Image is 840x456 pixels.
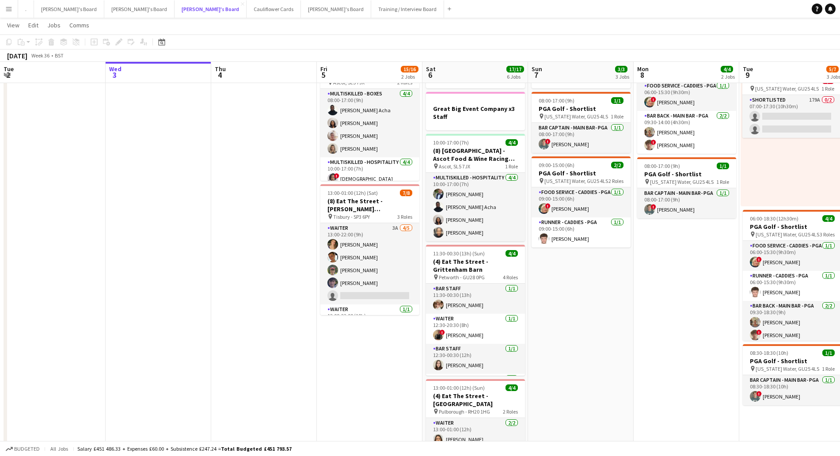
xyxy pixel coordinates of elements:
[651,140,656,145] span: !
[756,391,762,396] span: !
[320,65,327,73] span: Fri
[615,66,627,72] span: 3/3
[433,139,469,146] span: 10:00-17:00 (7h)
[532,156,631,247] app-job-card: 09:00-15:00 (6h)2/2PGA Golf - Shortlist [US_STATE] Water, GU25 4LS2 RolesFood Service - Caddies -...
[18,0,34,18] button: .
[301,0,371,18] button: [PERSON_NAME]'s Board
[320,157,419,226] app-card-role: Multiskilled - Hospitality4/410:00-17:00 (7h)![DEMOGRAPHIC_DATA]
[532,123,631,153] app-card-role: Bar Captain - Main Bar- PGA1/108:00-17:00 (9h)![PERSON_NAME]
[545,139,551,144] span: !
[108,70,122,80] span: 3
[327,190,378,196] span: 13:00-01:00 (12h) (Sat)
[69,21,89,29] span: Comms
[439,274,485,281] span: Petworth - GU28 0PG
[532,217,631,247] app-card-role: Runner - Caddies - PGA1/109:00-15:00 (6h)[PERSON_NAME]
[545,203,551,209] span: !
[49,445,70,452] span: All jobs
[636,70,649,80] span: 8
[426,344,525,374] app-card-role: BAR STAFF1/112:30-00:30 (12h)[PERSON_NAME]
[539,162,574,168] span: 09:00-15:00 (6h)
[721,73,735,80] div: 2 Jobs
[371,0,444,18] button: Training / Interview Board
[426,245,525,376] div: 11:30-00:30 (13h) (Sun)4/4(4) Eat The Street - Grittenham Barn Petworth - GU28 0PG4 RolesBAR STAF...
[637,111,736,154] app-card-role: Bar Back - Main Bar - PGA2/209:30-14:00 (4h30m)[PERSON_NAME]![PERSON_NAME]
[741,70,753,80] span: 9
[530,70,542,80] span: 7
[440,330,445,335] span: !
[213,70,226,80] span: 4
[433,250,485,257] span: 11:30-00:30 (13h) (Sun)
[717,163,729,169] span: 1/1
[334,173,339,179] span: !
[637,157,736,218] app-job-card: 08:00-17:00 (9h)1/1PGA Golf - Shortlist [US_STATE] Water, GU25 4LS1 RoleBar Captain - Main Bar- P...
[25,19,42,31] a: Edit
[2,70,14,80] span: 2
[104,0,175,18] button: [PERSON_NAME]'s Board
[47,21,61,29] span: Jobs
[611,113,623,120] span: 1 Role
[743,65,753,73] span: Tue
[716,179,729,185] span: 1 Role
[532,105,631,113] h3: PGA Golf - Shortlist
[439,163,470,170] span: Ascot, SL5 7JX
[532,92,631,153] app-job-card: 08:00-17:00 (9h)1/1PGA Golf - Shortlist [US_STATE] Water, GU25 4LS1 RoleBar Captain - Main Bar- P...
[14,446,40,452] span: Budgeted
[821,85,834,92] span: 1 Role
[320,89,419,157] app-card-role: Multiskilled - Boxes4/408:00-17:00 (9h)[PERSON_NAME] Acha[PERSON_NAME][PERSON_NAME][PERSON_NAME]
[77,445,292,452] div: Salary £451 486.33 + Expenses £60.00 + Subsistence £247.24 =
[400,190,412,196] span: 7/8
[426,314,525,344] app-card-role: Waiter1/112:30-20:30 (8h)![PERSON_NAME]
[247,0,301,18] button: Cauliflower Cards
[426,65,436,73] span: Sat
[215,65,226,73] span: Thu
[4,19,23,31] a: View
[651,97,656,102] span: !
[320,50,419,181] app-job-card: 08:00-17:00 (9h)8/8(8) [GEOGRAPHIC_DATA] - Ascot Food & Wine Racing Weekend🏇🏼 Ascot, SL5 7JX2 Rol...
[401,66,418,72] span: 15/16
[505,163,518,170] span: 1 Role
[506,139,518,146] span: 4/4
[756,330,762,335] span: !
[426,173,525,241] app-card-role: Multiskilled - Hospitality4/410:00-17:00 (7h)[PERSON_NAME][PERSON_NAME] Acha[PERSON_NAME][PERSON_...
[29,52,51,59] span: Week 36
[822,215,835,222] span: 4/4
[650,179,714,185] span: [US_STATE] Water, GU25 4LS
[616,73,629,80] div: 3 Jobs
[721,66,733,72] span: 4/4
[320,304,419,334] app-card-role: Waiter1/113:00-23:00 (10h)
[426,284,525,314] app-card-role: BAR STAFF1/111:30-00:30 (13h)[PERSON_NAME]
[426,92,525,130] app-job-card: Great Big Event Company x3 Staff
[426,392,525,408] h3: (4) Eat The Street - [GEOGRAPHIC_DATA]
[426,134,525,241] div: 10:00-17:00 (7h)4/4(8) [GEOGRAPHIC_DATA] - Ascot Food & Wine Racing Weekend🏇🏼 Ascot, SL5 7JX1 Rol...
[644,163,680,169] span: 08:00-17:00 (9h)
[433,384,485,391] span: 13:00-01:00 (12h) (Sun)
[503,274,518,281] span: 4 Roles
[750,350,788,356] span: 08:30-18:30 (10h)
[7,51,27,60] div: [DATE]
[637,50,736,154] app-job-card: 06:00-15:30 (9h30m)3/3PGA Golf - Shortlist [US_STATE] Water, GU25 4LS2 RolesFood Service - Caddie...
[426,105,525,121] h3: Great Big Event Company x3 Staff
[44,19,64,31] a: Jobs
[175,0,247,18] button: [PERSON_NAME]'s Board
[755,85,819,92] span: [US_STATE] Water, GU25 4LS
[506,384,518,391] span: 4/4
[822,350,835,356] span: 1/1
[7,21,19,29] span: View
[539,97,574,104] span: 08:00-17:00 (9h)
[34,0,104,18] button: [PERSON_NAME]'s Board
[507,73,524,80] div: 6 Jobs
[637,65,649,73] span: Mon
[544,178,608,184] span: [US_STATE] Water, GU25 4LS
[750,215,798,222] span: 06:00-18:30 (12h30m)
[608,178,623,184] span: 2 Roles
[532,65,542,73] span: Sun
[397,213,412,220] span: 3 Roles
[28,21,38,29] span: Edit
[4,444,41,454] button: Budgeted
[425,70,436,80] span: 6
